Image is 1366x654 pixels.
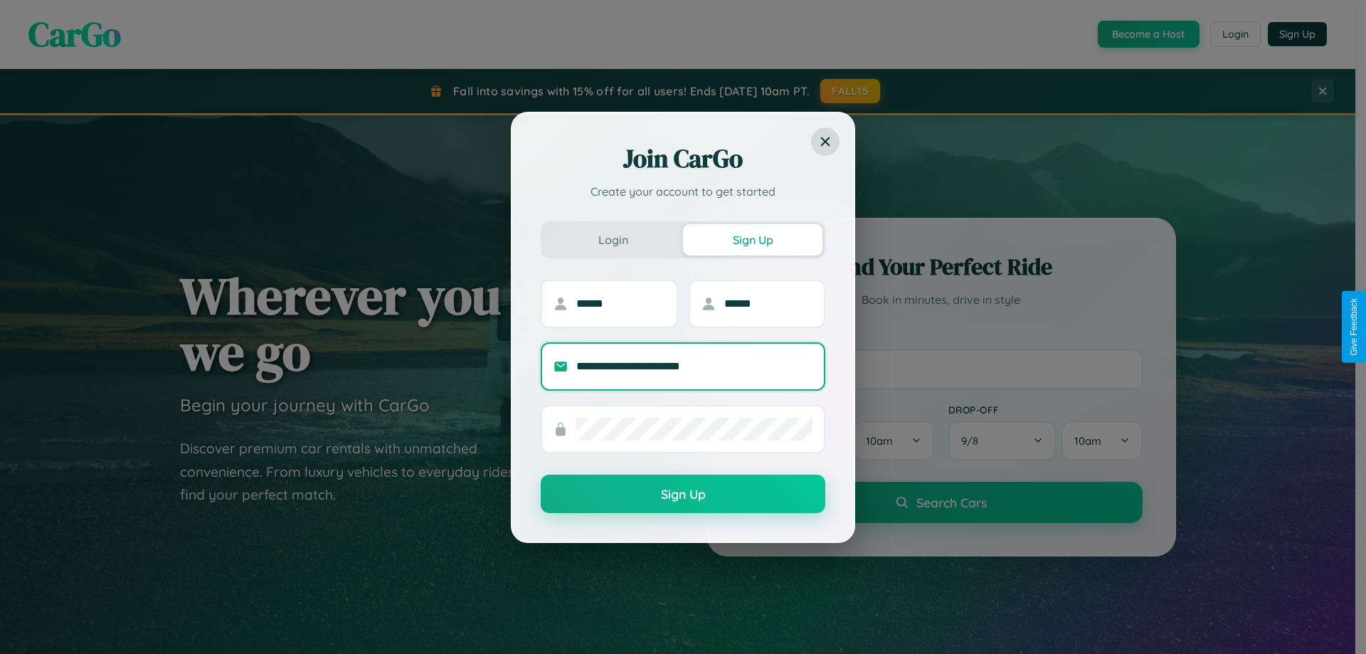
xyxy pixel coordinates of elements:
h2: Join CarGo [541,142,825,176]
p: Create your account to get started [541,183,825,200]
div: Give Feedback [1349,298,1359,356]
button: Login [544,224,683,255]
button: Sign Up [683,224,822,255]
button: Sign Up [541,475,825,513]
